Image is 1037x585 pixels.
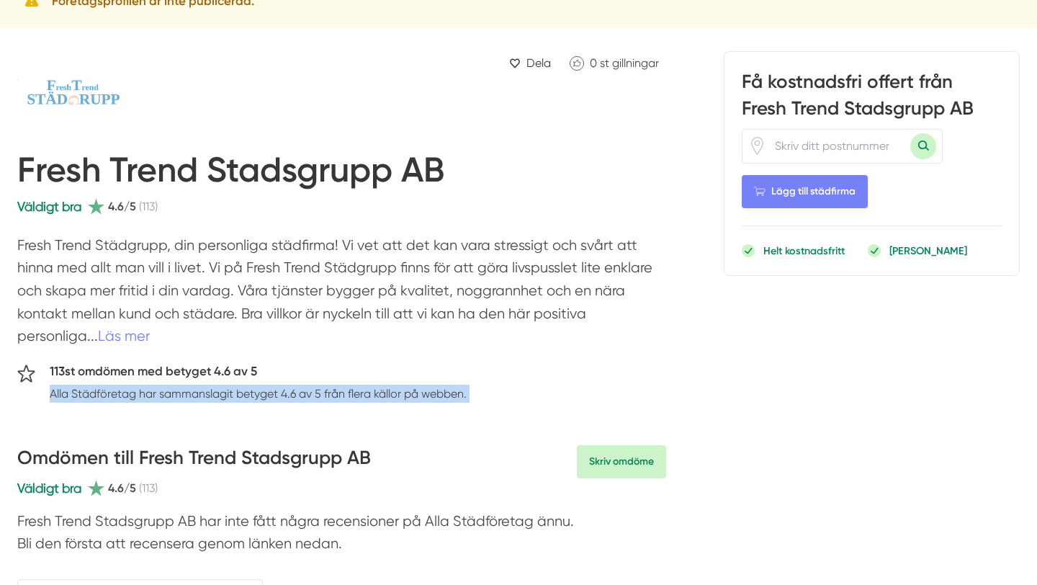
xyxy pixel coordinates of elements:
[108,197,136,215] span: 4.6/5
[766,130,910,163] input: Skriv ditt postnummer
[17,234,666,355] p: Fresh Trend Städgrupp, din personliga städfirma! Vi vet att det kan vara stressigt och svårt att ...
[748,137,766,155] svg: Pin / Karta
[600,56,659,70] span: st gillningar
[562,51,666,75] a: Klicka för att gilla Fresh Trend Stadsgrupp AB
[17,481,81,496] span: Väldigt bra
[889,244,967,258] p: [PERSON_NAME]
[17,199,81,214] span: Väldigt bra
[742,175,868,208] : Lägg till städfirma
[17,51,176,138] img: Logotyp Fresh Trend Stadsgrupp AB
[577,445,666,478] a: Skriv omdöme
[108,479,136,497] span: 4.6/5
[742,69,1002,128] h3: Få kostnadsfri offert från Fresh Trend Stadsgrupp AB
[17,510,666,563] p: Fresh Trend Stadsgrupp AB har inte fått några recensioner på Alla Städföretag ännu. Bli den först...
[50,362,467,385] h5: 113st omdömen med betyget 4.6 av 5
[139,479,158,497] span: (113)
[17,445,371,478] h3: Omdömen till Fresh Trend Stadsgrupp AB
[763,244,845,258] p: Helt kostnadsfritt
[748,137,766,155] span: Klicka för att använda din position.
[17,149,444,197] h1: Fresh Trend Stadsgrupp AB
[910,133,936,159] button: Sök med postnummer
[503,51,557,75] a: Dela
[590,56,597,70] span: 0
[139,197,158,215] span: (113)
[50,385,467,403] p: Alla Städföretag har sammanslagit betyget 4.6 av 5 från flera källor på webben.
[98,328,150,344] a: Läs mer
[526,54,551,72] span: Dela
